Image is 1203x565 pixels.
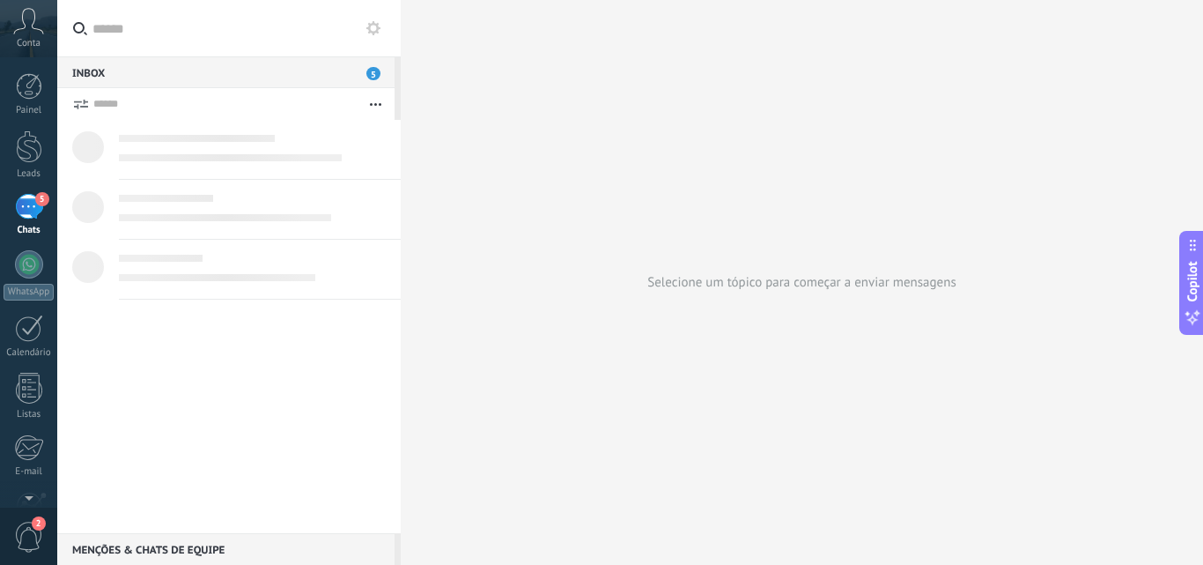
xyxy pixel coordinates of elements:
div: Menções & Chats de equipe [57,533,395,565]
div: WhatsApp [4,284,54,301]
div: Calendário [4,347,55,359]
div: Leads [4,168,55,180]
button: Mais [357,88,395,120]
span: 5 [35,192,49,206]
div: Chats [4,225,55,236]
div: Listas [4,409,55,420]
span: 2 [32,517,46,531]
div: Painel [4,105,55,116]
span: Copilot [1184,261,1201,301]
div: Inbox [57,56,395,88]
div: E-mail [4,466,55,478]
span: 5 [366,67,380,80]
span: Conta [17,38,41,49]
